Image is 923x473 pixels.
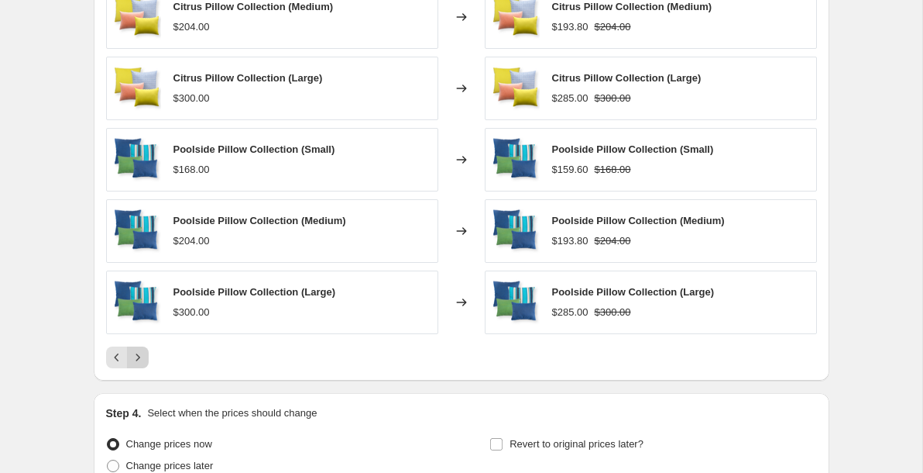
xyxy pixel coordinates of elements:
[510,438,643,450] span: Revert to original prices later?
[552,143,714,155] span: Poolside Pillow Collection (Small)
[173,72,323,84] span: Citrus Pillow Collection (Large)
[126,438,212,450] span: Change prices now
[595,19,631,35] strike: $204.00
[595,233,631,249] strike: $204.00
[126,460,214,471] span: Change prices later
[552,91,588,106] div: $285.00
[127,347,149,368] button: Next
[552,286,714,298] span: Poolside Pillow Collection (Large)
[106,347,128,368] button: Previous
[173,305,210,320] div: $300.00
[595,91,631,106] strike: $300.00
[115,65,161,112] img: CitrusCollection-Small_1_80x.png
[493,65,540,112] img: CitrusCollection-Small_1_80x.png
[173,162,210,178] div: $168.00
[552,72,702,84] span: Citrus Pillow Collection (Large)
[173,1,334,12] span: Citrus Pillow Collection (Medium)
[106,347,149,368] nav: Pagination
[106,406,142,421] h2: Step 4.
[552,305,588,320] div: $285.00
[173,286,335,298] span: Poolside Pillow Collection (Large)
[147,406,317,421] p: Select when the prices should change
[115,136,161,183] img: PoolsideCollection-Small_80x.png
[493,279,540,326] img: PoolsideCollection-Small_80x.png
[552,19,588,35] div: $193.80
[173,215,346,226] span: Poolside Pillow Collection (Medium)
[115,279,161,326] img: PoolsideCollection-Small_80x.png
[173,143,335,155] span: Poolside Pillow Collection (Small)
[115,208,161,254] img: PoolsideCollection-Small_80x.png
[552,215,725,226] span: Poolside Pillow Collection (Medium)
[173,91,210,106] div: $300.00
[552,1,712,12] span: Citrus Pillow Collection (Medium)
[595,305,631,320] strike: $300.00
[552,162,588,178] div: $159.60
[552,233,588,249] div: $193.80
[595,162,631,178] strike: $168.00
[493,208,540,254] img: PoolsideCollection-Small_80x.png
[493,136,540,183] img: PoolsideCollection-Small_80x.png
[173,233,210,249] div: $204.00
[173,19,210,35] div: $204.00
